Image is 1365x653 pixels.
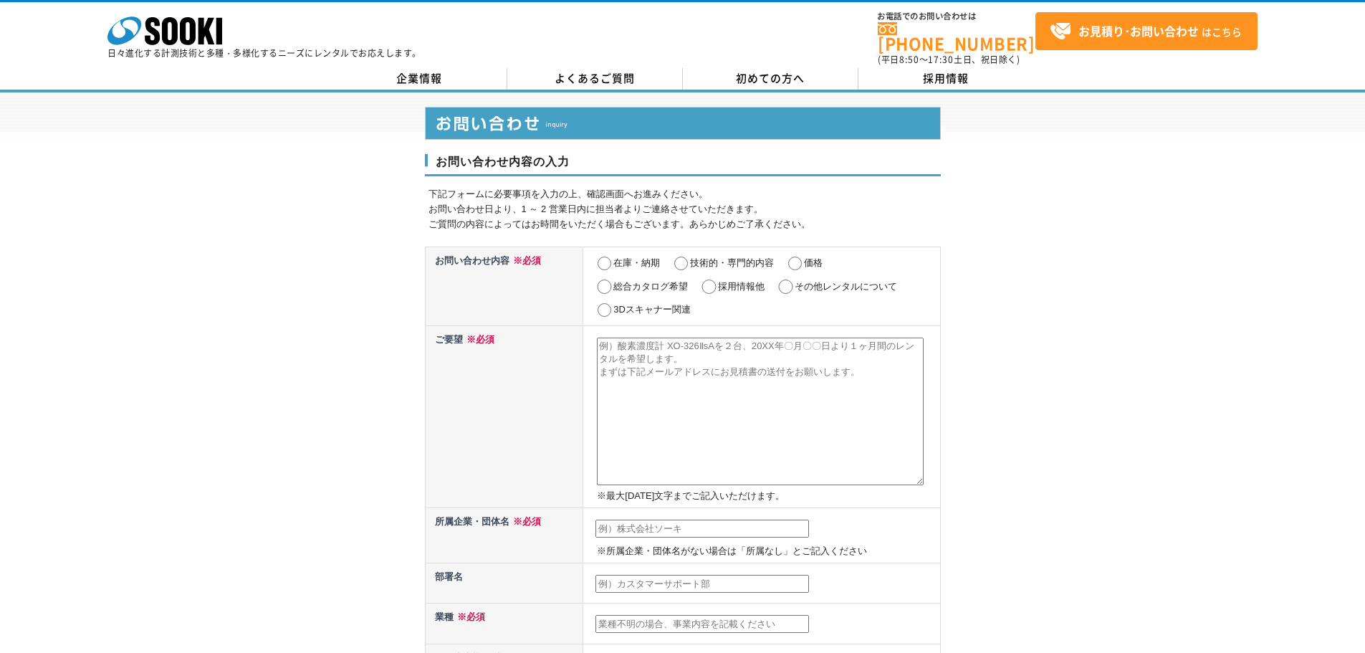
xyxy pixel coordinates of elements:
[107,49,421,57] p: 日々進化する計測技術と多種・多様化するニーズにレンタルでお応えします。
[507,68,683,90] a: よくあるご質問
[1078,22,1199,39] strong: お見積り･お問い合わせ
[878,12,1035,21] span: お電話でのお問い合わせは
[718,281,765,292] label: 採用情報他
[595,520,809,538] input: 例）株式会社ソーキ
[878,53,1020,66] span: (平日 ～ 土日、祝日除く)
[463,334,494,345] span: ※必須
[428,187,941,232] p: 下記フォームに必要事項を入力の上、確認画面へお進みください。 お問い合わせ日より、1 ～ 2 営業日内に担当者よりご連絡させていただきます。 ご質問の内容によってはお時間をいただく場合もございま...
[425,508,583,563] th: 所属企業・団体名
[597,544,937,559] p: ※所属企業・団体名がない場合は「所属なし」とご記入ください
[899,53,919,66] span: 8:50
[509,255,541,266] span: ※必須
[425,604,583,644] th: 業種
[332,68,507,90] a: 企業情報
[613,281,688,292] label: 総合カタログ希望
[795,281,897,292] label: その他レンタルについて
[425,563,583,604] th: 部署名
[804,257,823,268] label: 価格
[595,615,809,634] input: 業種不明の場合、事業内容を記載ください
[1050,21,1242,42] span: はこちら
[878,22,1035,52] a: [PHONE_NUMBER]
[928,53,954,66] span: 17:30
[613,304,691,315] label: 3Dスキャナー関連
[858,68,1034,90] a: 採用情報
[736,70,805,86] span: 初めての方へ
[595,575,809,594] input: 例）カスタマーサポート部
[425,107,941,140] img: お問い合わせ
[613,257,660,268] label: 在庫・納期
[597,489,937,504] p: ※最大[DATE]文字までご記入いただけます。
[509,516,541,527] span: ※必須
[683,68,858,90] a: 初めての方へ
[425,325,583,507] th: ご要望
[425,247,583,325] th: お問い合わせ内容
[1035,12,1258,50] a: お見積り･お問い合わせはこちら
[425,154,941,177] h3: お問い合わせ内容の入力
[690,257,774,268] label: 技術的・専門的内容
[454,611,485,622] span: ※必須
